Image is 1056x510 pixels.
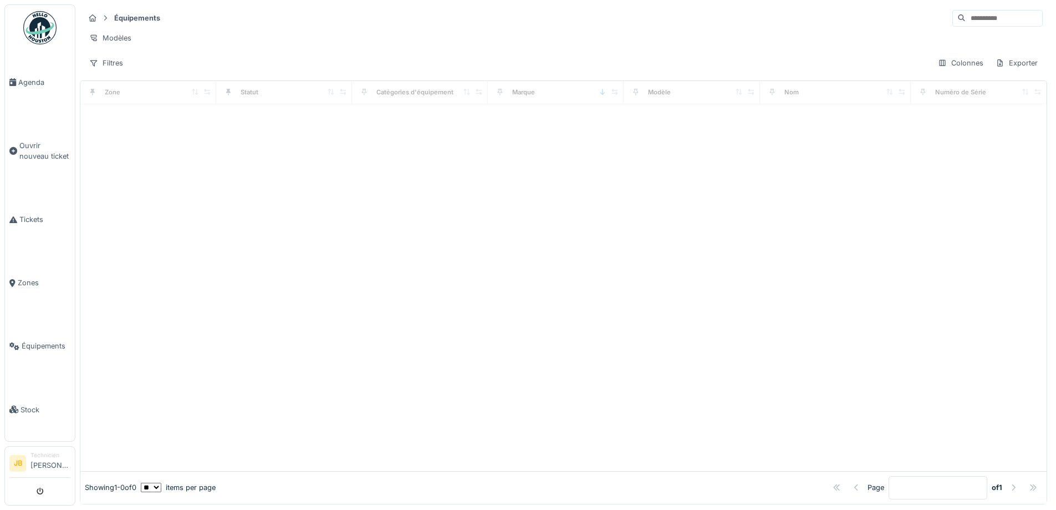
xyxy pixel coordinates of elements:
div: Modèles [84,30,136,46]
div: Statut [241,88,258,97]
div: Nom [784,88,799,97]
div: Marque [512,88,535,97]
span: Tickets [19,214,70,225]
div: Catégories d'équipement [376,88,453,97]
span: Stock [21,405,70,415]
div: Filtres [84,55,128,71]
strong: of 1 [992,482,1002,493]
li: JB [9,455,26,472]
div: Numéro de Série [935,88,986,97]
span: Ouvrir nouveau ticket [19,140,70,161]
span: Agenda [18,77,70,88]
a: Agenda [5,51,75,114]
img: Badge_color-CXgf-gQk.svg [23,11,57,44]
div: Showing 1 - 0 of 0 [85,482,136,493]
span: Zones [18,277,70,288]
div: Zone [105,88,120,97]
div: Page [868,482,884,493]
li: [PERSON_NAME] [30,451,70,475]
a: JB Technicien[PERSON_NAME] [9,451,70,478]
strong: Équipements [110,13,165,23]
a: Stock [5,378,75,441]
div: Modèle [648,88,671,97]
div: items per page [141,482,216,493]
div: Colonnes [933,55,988,71]
span: Équipements [22,341,70,351]
a: Tickets [5,188,75,251]
a: Ouvrir nouveau ticket [5,114,75,188]
a: Zones [5,251,75,315]
a: Équipements [5,315,75,378]
div: Technicien [30,451,70,459]
div: Exporter [991,55,1043,71]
